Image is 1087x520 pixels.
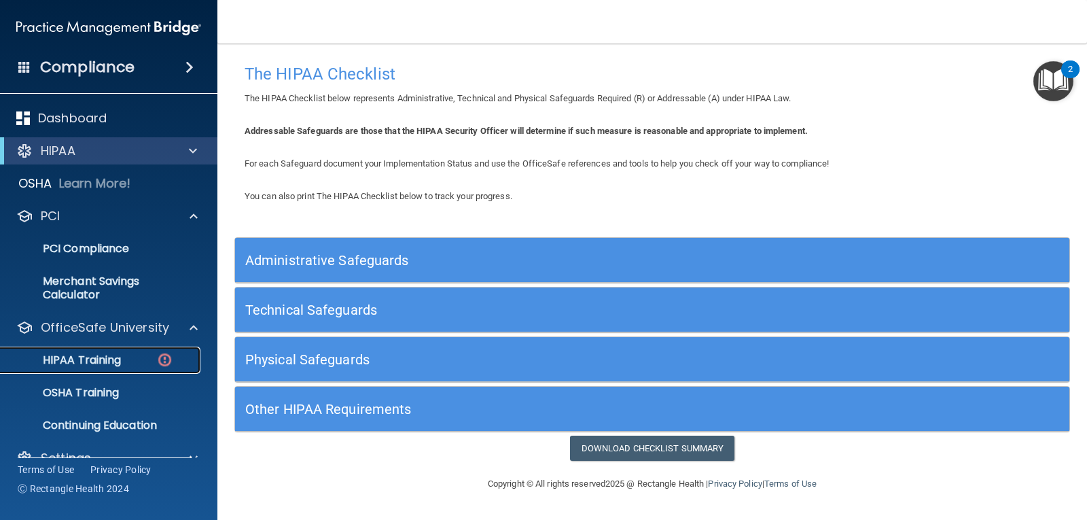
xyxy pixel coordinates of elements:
div: 2 [1068,69,1073,87]
h5: Technical Safeguards [245,302,851,317]
p: OfficeSafe University [41,319,169,336]
h4: The HIPAA Checklist [245,65,1060,83]
p: HIPAA Training [9,353,121,367]
p: Continuing Education [9,419,194,432]
button: Open Resource Center, 2 new notifications [1033,61,1073,101]
img: dashboard.aa5b2476.svg [16,111,30,125]
h5: Administrative Safeguards [245,253,851,268]
a: PCI [16,208,198,224]
a: OfficeSafe University [16,319,198,336]
a: Terms of Use [764,479,817,489]
span: The HIPAA Checklist below represents Administrative, Technical and Physical Safeguards Required (... [245,93,791,103]
b: Addressable Safeguards are those that the HIPAA Security Officer will determine if such measure i... [245,126,808,136]
span: Ⓒ Rectangle Health 2024 [18,482,129,496]
a: Settings [16,450,198,466]
a: Privacy Policy [708,479,762,489]
a: Privacy Policy [90,463,152,476]
p: HIPAA [41,143,75,159]
p: Learn More! [59,175,131,192]
p: PCI [41,208,60,224]
a: HIPAA [16,143,197,159]
span: You can also print The HIPAA Checklist below to track your progress. [245,191,512,201]
img: PMB logo [16,14,201,41]
p: Settings [41,450,91,466]
p: PCI Compliance [9,242,194,256]
p: OSHA [18,175,52,192]
p: OSHA Training [9,386,119,400]
h4: Compliance [40,58,135,77]
a: Terms of Use [18,463,74,476]
a: Dashboard [16,110,198,126]
div: Copyright © All rights reserved 2025 @ Rectangle Health | | [404,462,900,506]
h5: Physical Safeguards [245,352,851,367]
span: For each Safeguard document your Implementation Status and use the OfficeSafe references and tool... [245,158,829,169]
p: Merchant Savings Calculator [9,275,194,302]
img: danger-circle.6113f641.png [156,351,173,368]
a: Download Checklist Summary [570,436,735,461]
p: Dashboard [38,110,107,126]
h5: Other HIPAA Requirements [245,402,851,417]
